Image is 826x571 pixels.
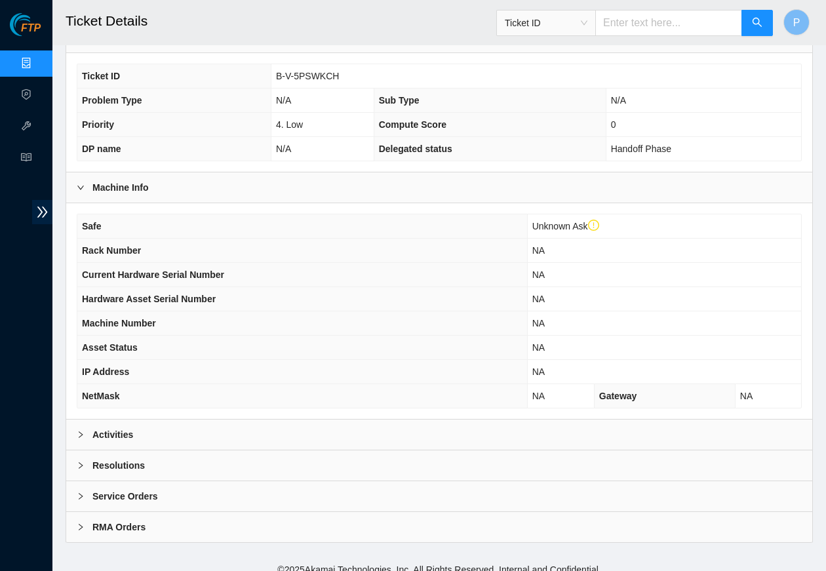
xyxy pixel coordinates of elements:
[276,71,339,81] span: B-V-5PSWKCH
[611,95,626,106] span: N/A
[379,119,446,130] span: Compute Score
[82,294,216,304] span: Hardware Asset Serial Number
[276,95,291,106] span: N/A
[532,294,545,304] span: NA
[611,119,616,130] span: 0
[532,318,545,328] span: NA
[379,95,420,106] span: Sub Type
[599,391,637,401] span: Gateway
[66,512,812,542] div: RMA Orders
[595,10,742,36] input: Enter text here...
[77,523,85,531] span: right
[793,14,800,31] span: P
[77,462,85,469] span: right
[92,520,146,534] b: RMA Orders
[82,366,129,377] span: IP Address
[611,144,671,154] span: Handoff Phase
[588,220,600,231] span: exclamation-circle
[276,119,303,130] span: 4. Low
[82,71,120,81] span: Ticket ID
[82,318,156,328] span: Machine Number
[10,13,66,36] img: Akamai Technologies
[66,450,812,481] div: Resolutions
[82,95,142,106] span: Problem Type
[66,420,812,450] div: Activities
[82,245,141,256] span: Rack Number
[32,200,52,224] span: double-right
[92,427,133,442] b: Activities
[532,269,545,280] span: NA
[532,391,545,401] span: NA
[276,144,291,154] span: N/A
[21,146,31,172] span: read
[77,431,85,439] span: right
[77,492,85,500] span: right
[82,391,120,401] span: NetMask
[82,119,114,130] span: Priority
[532,245,545,256] span: NA
[532,342,545,353] span: NA
[532,221,599,231] span: Unknown Ask
[505,13,587,33] span: Ticket ID
[82,342,138,353] span: Asset Status
[532,366,545,377] span: NA
[21,22,41,35] span: FTP
[379,144,452,154] span: Delegated status
[741,10,773,36] button: search
[77,184,85,191] span: right
[82,144,121,154] span: DP name
[92,180,149,195] b: Machine Info
[10,24,41,41] a: Akamai TechnologiesFTP
[66,172,812,203] div: Machine Info
[752,17,762,30] span: search
[92,458,145,473] b: Resolutions
[82,269,224,280] span: Current Hardware Serial Number
[66,481,812,511] div: Service Orders
[783,9,810,35] button: P
[92,489,158,503] b: Service Orders
[82,221,102,231] span: Safe
[740,391,753,401] span: NA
